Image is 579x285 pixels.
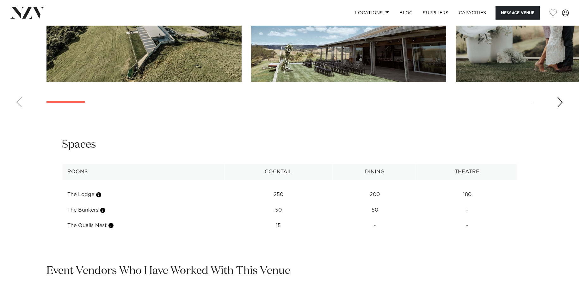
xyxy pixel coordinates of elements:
[350,6,394,20] a: Locations
[332,164,417,180] th: Dining
[10,7,45,18] img: nzv-logo.png
[417,187,517,202] td: 180
[225,202,332,218] td: 50
[417,164,517,180] th: Theatre
[332,187,417,202] td: 200
[332,218,417,233] td: -
[62,138,96,152] h2: Spaces
[332,202,417,218] td: 50
[394,6,418,20] a: BLOG
[62,218,225,233] td: The Quails Nest
[454,6,491,20] a: Capacities
[496,6,540,20] button: Message Venue
[46,264,290,278] h2: Event Vendors Who Have Worked With This Venue
[62,202,225,218] td: The Bunkers
[225,164,332,180] th: Cocktail
[62,187,225,202] td: The Lodge
[418,6,453,20] a: SUPPLIERS
[225,187,332,202] td: 250
[417,202,517,218] td: -
[225,218,332,233] td: 15
[62,164,225,180] th: Rooms
[417,218,517,233] td: -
